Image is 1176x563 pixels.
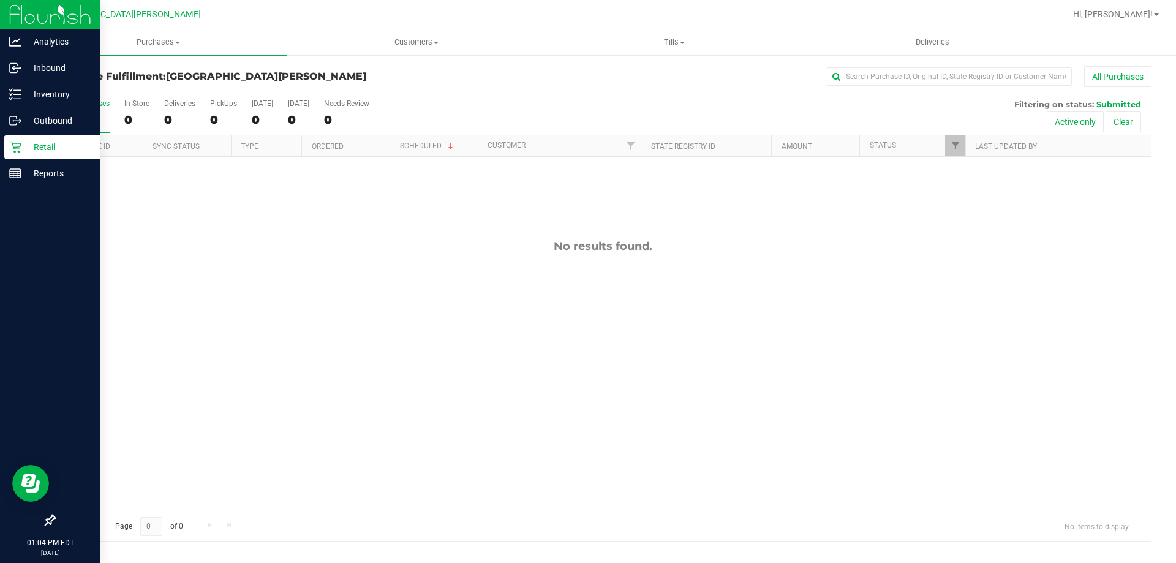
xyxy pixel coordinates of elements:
[21,140,95,154] p: Retail
[287,29,545,55] a: Customers
[782,142,812,151] a: Amount
[804,29,1061,55] a: Deliveries
[324,113,369,127] div: 0
[1096,99,1141,109] span: Submitted
[210,99,237,108] div: PickUps
[21,166,95,181] p: Reports
[29,37,287,48] span: Purchases
[124,113,149,127] div: 0
[210,113,237,127] div: 0
[400,142,456,150] a: Scheduled
[166,70,366,82] span: [GEOGRAPHIC_DATA][PERSON_NAME]
[9,115,21,127] inline-svg: Outbound
[124,99,149,108] div: In Store
[1047,111,1104,132] button: Active only
[6,548,95,557] p: [DATE]
[21,61,95,75] p: Inbound
[9,88,21,100] inline-svg: Inventory
[54,71,420,82] h3: Purchase Fulfillment:
[252,99,273,108] div: [DATE]
[9,141,21,153] inline-svg: Retail
[9,167,21,179] inline-svg: Reports
[12,465,49,502] iframe: Resource center
[21,113,95,128] p: Outbound
[288,37,545,48] span: Customers
[1014,99,1094,109] span: Filtering on status:
[1055,517,1139,535] span: No items to display
[620,135,641,156] a: Filter
[288,99,309,108] div: [DATE]
[324,99,369,108] div: Needs Review
[975,142,1037,151] a: Last Updated By
[899,37,966,48] span: Deliveries
[546,37,802,48] span: Tills
[252,113,273,127] div: 0
[1084,66,1151,87] button: All Purchases
[9,62,21,74] inline-svg: Inbound
[50,9,201,20] span: [GEOGRAPHIC_DATA][PERSON_NAME]
[870,141,896,149] a: Status
[29,29,287,55] a: Purchases
[1106,111,1141,132] button: Clear
[105,517,193,536] span: Page of 0
[241,142,258,151] a: Type
[945,135,965,156] a: Filter
[164,99,195,108] div: Deliveries
[55,240,1151,253] div: No results found.
[488,141,526,149] a: Customer
[651,142,715,151] a: State Registry ID
[827,67,1072,86] input: Search Purchase ID, Original ID, State Registry ID or Customer Name...
[9,36,21,48] inline-svg: Analytics
[288,113,309,127] div: 0
[164,113,195,127] div: 0
[153,142,200,151] a: Sync Status
[545,29,803,55] a: Tills
[21,87,95,102] p: Inventory
[6,537,95,548] p: 01:04 PM EDT
[312,142,344,151] a: Ordered
[21,34,95,49] p: Analytics
[1073,9,1153,19] span: Hi, [PERSON_NAME]!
